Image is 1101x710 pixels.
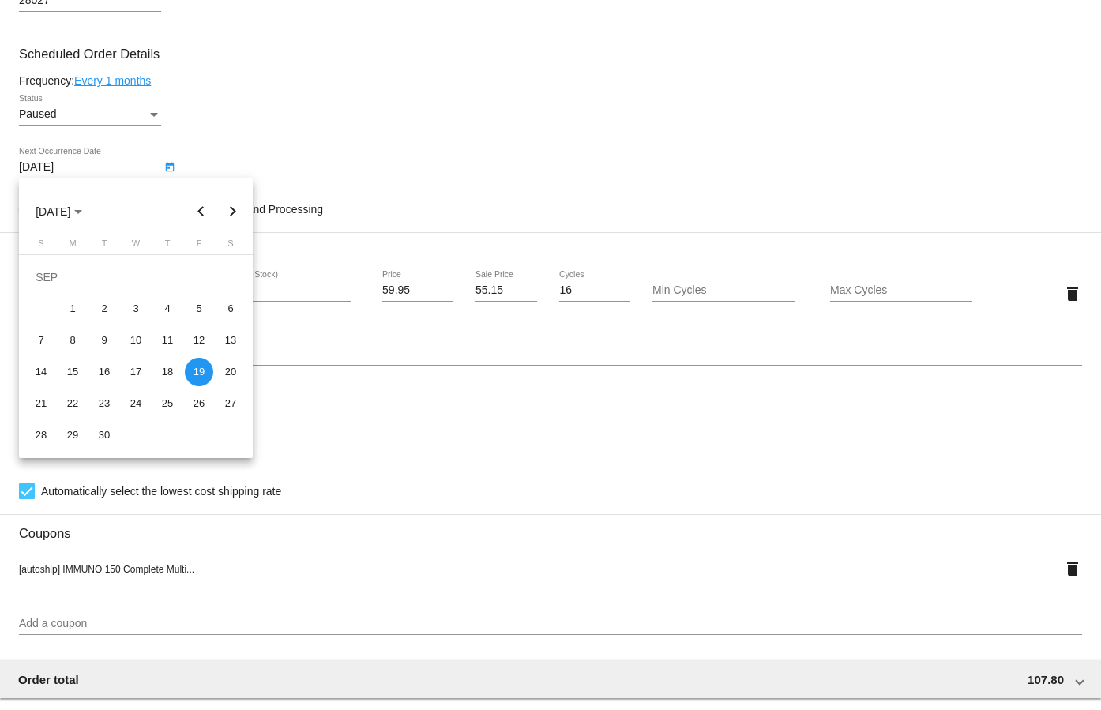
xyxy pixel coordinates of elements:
td: September 1, 2025 [57,293,88,325]
th: Tuesday [88,239,120,254]
th: Friday [183,239,215,254]
div: 20 [216,358,245,386]
td: September 2, 2025 [88,293,120,325]
div: 17 [122,358,150,386]
div: 13 [216,326,245,355]
div: 1 [58,295,87,323]
button: Previous month [186,196,217,227]
th: Monday [57,239,88,254]
div: 5 [185,295,213,323]
button: Choose month and year [23,196,95,227]
div: 29 [58,421,87,449]
td: September 27, 2025 [215,388,246,419]
div: 25 [153,389,182,418]
td: September 13, 2025 [215,325,246,356]
button: Next month [217,196,249,227]
td: September 28, 2025 [25,419,57,451]
td: SEP [25,261,246,293]
div: 12 [185,326,213,355]
td: September 10, 2025 [120,325,152,356]
td: September 15, 2025 [57,356,88,388]
div: 23 [90,389,118,418]
td: September 21, 2025 [25,388,57,419]
td: September 24, 2025 [120,388,152,419]
div: 16 [90,358,118,386]
div: 18 [153,358,182,386]
div: 24 [122,389,150,418]
th: Saturday [215,239,246,254]
td: September 11, 2025 [152,325,183,356]
td: September 12, 2025 [183,325,215,356]
div: 15 [58,358,87,386]
td: September 17, 2025 [120,356,152,388]
th: Thursday [152,239,183,254]
div: 27 [216,389,245,418]
div: 3 [122,295,150,323]
td: September 29, 2025 [57,419,88,451]
td: September 4, 2025 [152,293,183,325]
td: September 19, 2025 [183,356,215,388]
td: September 22, 2025 [57,388,88,419]
td: September 9, 2025 [88,325,120,356]
div: 19 [185,358,213,386]
td: September 20, 2025 [215,356,246,388]
td: September 14, 2025 [25,356,57,388]
div: 9 [90,326,118,355]
div: 2 [90,295,118,323]
td: September 18, 2025 [152,356,183,388]
td: September 5, 2025 [183,293,215,325]
div: 26 [185,389,213,418]
th: Wednesday [120,239,152,254]
td: September 7, 2025 [25,325,57,356]
td: September 25, 2025 [152,388,183,419]
div: 22 [58,389,87,418]
div: 6 [216,295,245,323]
div: 30 [90,421,118,449]
div: 21 [27,389,55,418]
span: [DATE] [36,205,82,218]
div: 14 [27,358,55,386]
div: 10 [122,326,150,355]
td: September 16, 2025 [88,356,120,388]
div: 4 [153,295,182,323]
td: September 23, 2025 [88,388,120,419]
td: September 30, 2025 [88,419,120,451]
div: 7 [27,326,55,355]
th: Sunday [25,239,57,254]
td: September 6, 2025 [215,293,246,325]
td: September 8, 2025 [57,325,88,356]
div: 11 [153,326,182,355]
td: September 3, 2025 [120,293,152,325]
td: September 26, 2025 [183,388,215,419]
div: 8 [58,326,87,355]
div: 28 [27,421,55,449]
